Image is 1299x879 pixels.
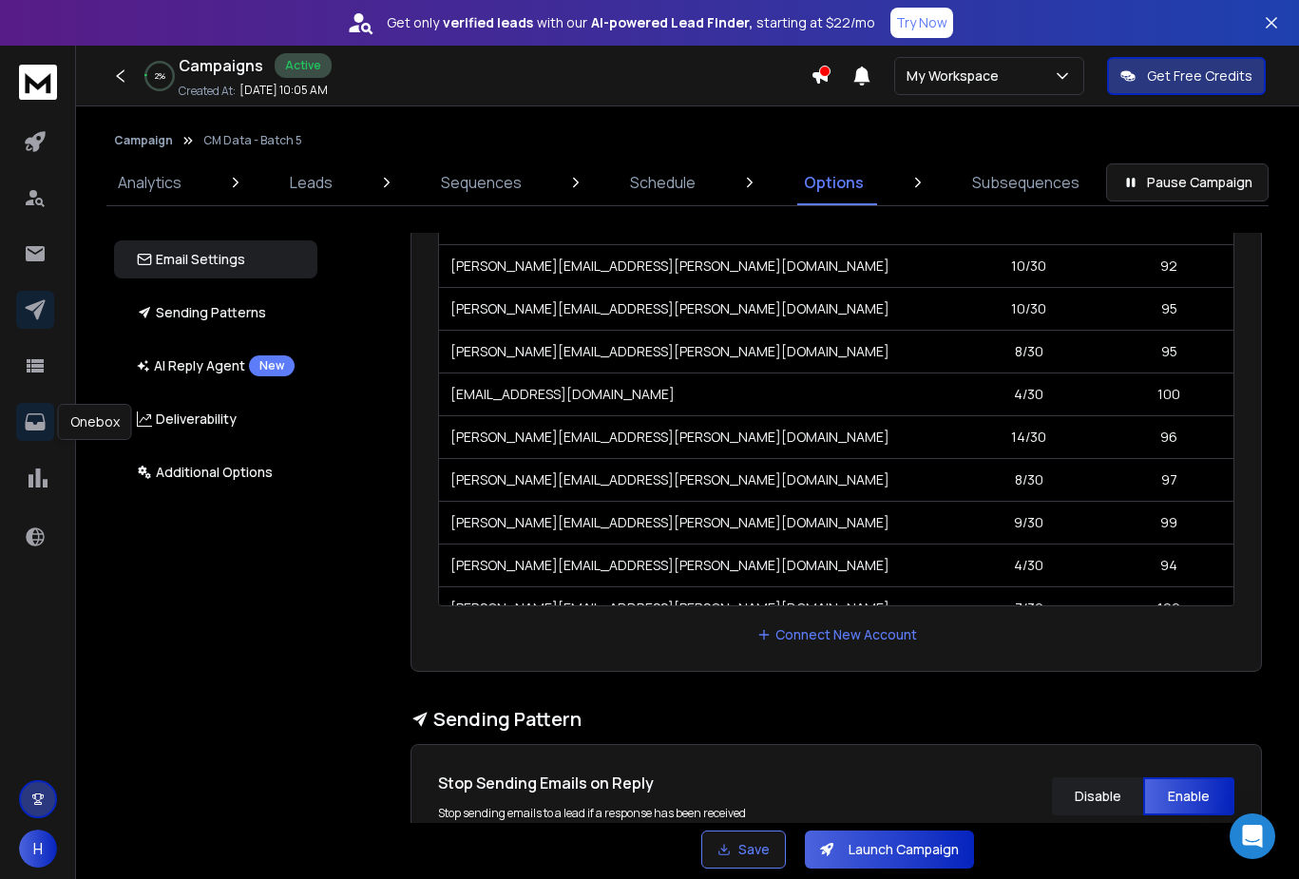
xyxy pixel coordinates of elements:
p: Sequences [441,171,522,194]
div: Onebox [58,404,132,440]
p: Options [804,171,864,194]
p: 2 % [155,70,165,82]
p: Try Now [896,13,947,32]
a: Subsequences [961,160,1091,205]
h1: Campaigns [179,54,263,77]
p: Created At: [179,84,236,99]
a: Leads [278,160,344,205]
p: Schedule [630,171,696,194]
button: Campaign [114,133,173,148]
strong: verified leads [443,13,533,32]
p: Analytics [118,171,181,194]
p: CM Data - Batch 5 [203,133,302,148]
td: 92 [1104,244,1233,287]
button: H [19,830,57,868]
a: Options [793,160,875,205]
img: logo [19,65,57,100]
p: Subsequences [972,171,1079,194]
a: Analytics [106,160,193,205]
p: Get Free Credits [1147,67,1252,86]
button: Email Settings [114,240,317,278]
button: Try Now [890,8,953,38]
button: Pause Campaign [1106,163,1269,201]
p: Get only with our starting at $22/mo [387,13,875,32]
div: Open Intercom Messenger [1230,813,1275,859]
p: Email Settings [137,250,245,269]
td: 10/30 [953,244,1104,287]
p: My Workspace [907,67,1006,86]
strong: AI-powered Lead Finder, [591,13,753,32]
a: Schedule [619,160,707,205]
button: Get Free Credits [1107,57,1266,95]
p: [DATE] 10:05 AM [239,83,328,98]
div: Active [275,53,332,78]
p: [PERSON_NAME][EMAIL_ADDRESS][PERSON_NAME][DOMAIN_NAME] [450,257,889,276]
a: Sequences [430,160,533,205]
p: Leads [290,171,333,194]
